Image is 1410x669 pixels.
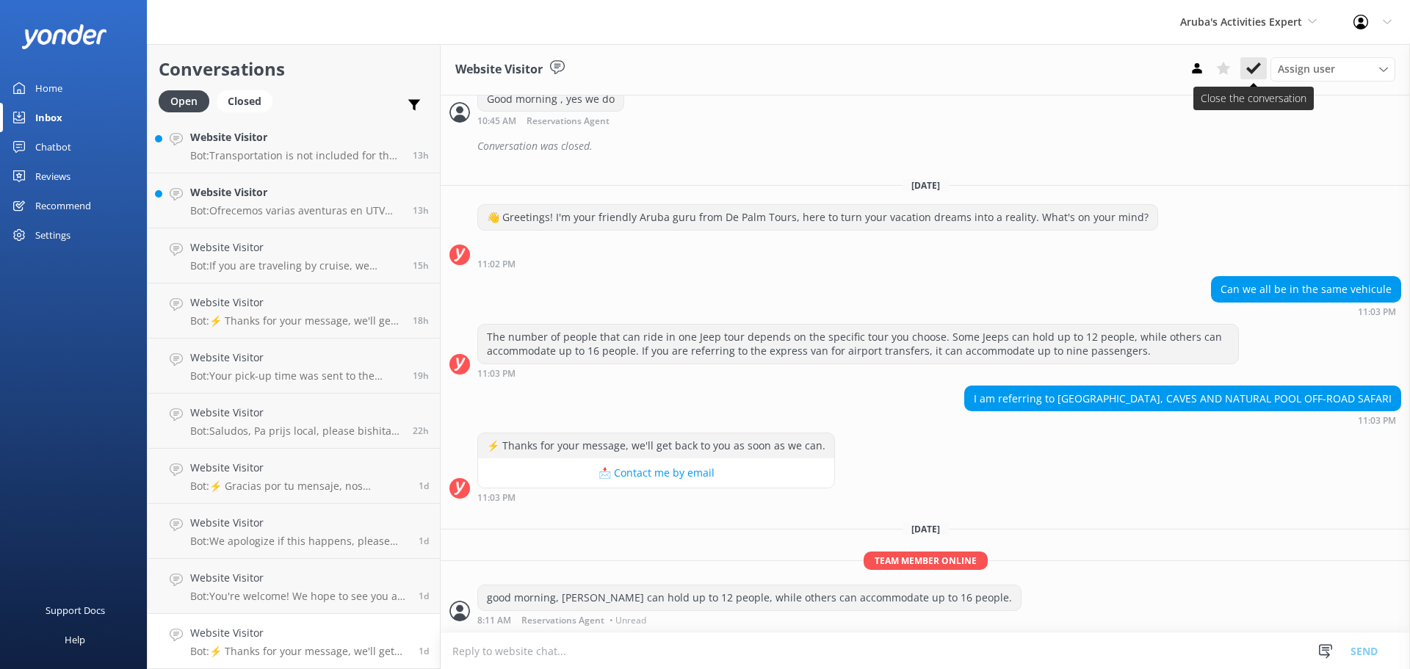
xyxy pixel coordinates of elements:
div: 11:03pm 09-Aug-2025 (UTC -04:00) America/Caracas [1211,306,1401,317]
div: 08:11am 11-Aug-2025 (UTC -04:00) America/Caracas [477,615,1022,625]
span: 07:57am 10-Aug-2025 (UTC -04:00) America/Caracas [419,480,429,492]
h4: Website Visitor [190,625,408,641]
span: 07:22am 10-Aug-2025 (UTC -04:00) America/Caracas [419,590,429,602]
div: Can we all be in the same vehicule [1212,277,1400,302]
h2: Conversations [159,55,429,83]
span: [DATE] [903,523,949,535]
p: Bot: ⚡ Thanks for your message, we'll get back to you as soon as we can. [190,314,402,328]
strong: 11:03 PM [1358,308,1396,317]
div: Closed [217,90,272,112]
div: 11:03pm 09-Aug-2025 (UTC -04:00) America/Caracas [477,368,1239,378]
strong: 8:11 AM [477,616,511,625]
div: Inbox [35,103,62,132]
a: Website VisitorBot:We apologize if this happens, please call us at [PHONE_NUMBER] so we can assis... [148,504,440,559]
a: Website VisitorBot:Saludos, Pa prijs local, please bishita e link aki: [URL][DOMAIN_NAME].22h [148,394,440,449]
p: Bot: Ofrecemos varias aventuras en UTV para explorar [GEOGRAPHIC_DATA]: - **Aruba Heritage UTV Of... [190,204,402,217]
span: [DATE] [903,179,949,192]
div: 2025-08-03T14:45:16.463 [449,134,1401,159]
a: Website VisitorBot:You're welcome! We hope to see you at [GEOGRAPHIC_DATA] soon!1d [148,559,440,614]
span: Aruba's Activities Expert [1180,15,1302,29]
span: 07:45am 10-Aug-2025 (UTC -04:00) America/Caracas [419,535,429,547]
div: Home [35,73,62,103]
div: Open [159,90,209,112]
div: Conversation was closed. [477,134,1401,159]
div: 11:03pm 09-Aug-2025 (UTC -04:00) America/Caracas [964,415,1401,425]
div: 👋 Greetings! I'm your friendly Aruba guru from De Palm Tours, here to turn your vacation dreams i... [478,205,1157,230]
strong: 11:02 PM [477,260,516,269]
h4: Website Visitor [190,515,408,531]
a: Open [159,93,217,109]
a: Website VisitorBot:If you are traveling by cruise, we recommend booking through your cruise line,... [148,228,440,283]
p: Bot: If you are traveling by cruise, we recommend booking through your cruise line, as we are not... [190,259,402,272]
h4: Website Visitor [190,129,402,145]
p: Bot: You're welcome! We hope to see you at [GEOGRAPHIC_DATA] soon! [190,590,408,603]
span: 01:58pm 10-Aug-2025 (UTC -04:00) America/Caracas [413,314,429,327]
div: Assign User [1270,57,1395,81]
p: Bot: Transportation is not included for the Aruba Atlantis Submarine Tour. You will need to make ... [190,149,402,162]
p: Bot: ⚡ Gracias por tu mensaje, nos pondremos en contacto contigo lo antes posible. [190,480,408,493]
div: good morning, [PERSON_NAME] can hold up to 12 people, while others can accommodate up to 16 people. [478,585,1021,610]
a: Closed [217,93,280,109]
h4: Website Visitor [190,350,402,366]
div: ⚡ Thanks for your message, we'll get back to you as soon as we can. [478,433,834,458]
h3: Website Visitor [455,60,543,79]
span: Team member online [864,552,988,570]
div: I am referring to [GEOGRAPHIC_DATA], CAVES AND NATURAL POOL OFF-ROAD SAFARI [965,386,1400,411]
h4: Website Visitor [190,184,402,200]
div: The number of people that can ride in one Jeep tour depends on the specific tour you choose. Some... [478,325,1238,364]
p: Bot: Your pick-up time was sent to the email used to book your transfer. Please check your spam f... [190,369,402,383]
span: Reservations Agent [521,616,604,625]
span: 06:13pm 10-Aug-2025 (UTC -04:00) America/Caracas [413,204,429,217]
strong: 11:03 PM [477,493,516,502]
span: 10:02am 10-Aug-2025 (UTC -04:00) America/Caracas [413,424,429,437]
h4: Website Visitor [190,460,408,476]
strong: 11:03 PM [477,369,516,378]
a: Website VisitorBot:Ofrecemos varias aventuras en UTV para explorar [GEOGRAPHIC_DATA]: - **Aruba H... [148,173,440,228]
div: Support Docs [46,596,105,625]
div: Good morning , yes we do [478,87,623,112]
a: Website VisitorBot:Transportation is not included for the Aruba Atlantis Submarine Tour. You will... [148,118,440,173]
div: Settings [35,220,70,250]
a: Website VisitorBot:⚡ Thanks for your message, we'll get back to you as soon as we can.18h [148,283,440,339]
img: yonder-white-logo.png [22,24,106,48]
p: Bot: Saludos, Pa prijs local, please bishita e link aki: [URL][DOMAIN_NAME]. [190,424,402,438]
span: 05:01pm 10-Aug-2025 (UTC -04:00) America/Caracas [413,259,429,272]
span: 11:03pm 09-Aug-2025 (UTC -04:00) America/Caracas [419,645,429,657]
div: Recommend [35,191,91,220]
p: Bot: ⚡ Thanks for your message, we'll get back to you as soon as we can. [190,645,408,658]
button: 📩 Contact me by email [478,458,834,488]
div: Chatbot [35,132,71,162]
div: Reviews [35,162,70,191]
span: • Unread [610,616,646,625]
span: 06:35pm 10-Aug-2025 (UTC -04:00) America/Caracas [413,149,429,162]
a: Website VisitorBot:Your pick-up time was sent to the email used to book your transfer. Please che... [148,339,440,394]
span: Assign user [1278,61,1335,77]
strong: 10:45 AM [477,117,516,126]
h4: Website Visitor [190,239,402,256]
h4: Website Visitor [190,405,402,421]
div: 11:02pm 09-Aug-2025 (UTC -04:00) America/Caracas [477,258,1158,269]
div: 10:45am 03-Aug-2025 (UTC -04:00) America/Caracas [477,115,657,126]
div: Help [65,625,85,654]
h4: Website Visitor [190,570,408,586]
a: Website VisitorBot:⚡ Thanks for your message, we'll get back to you as soon as we can.1d [148,614,440,669]
a: Website VisitorBot:⚡ Gracias por tu mensaje, nos pondremos en contacto contigo lo antes posible.1d [148,449,440,504]
p: Bot: We apologize if this happens, please call us at [PHONE_NUMBER] so we can assist you further. [190,535,408,548]
h4: Website Visitor [190,294,402,311]
strong: 11:03 PM [1358,416,1396,425]
span: 12:38pm 10-Aug-2025 (UTC -04:00) America/Caracas [413,369,429,382]
span: Reservations Agent [527,117,610,126]
div: 11:03pm 09-Aug-2025 (UTC -04:00) America/Caracas [477,492,835,502]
